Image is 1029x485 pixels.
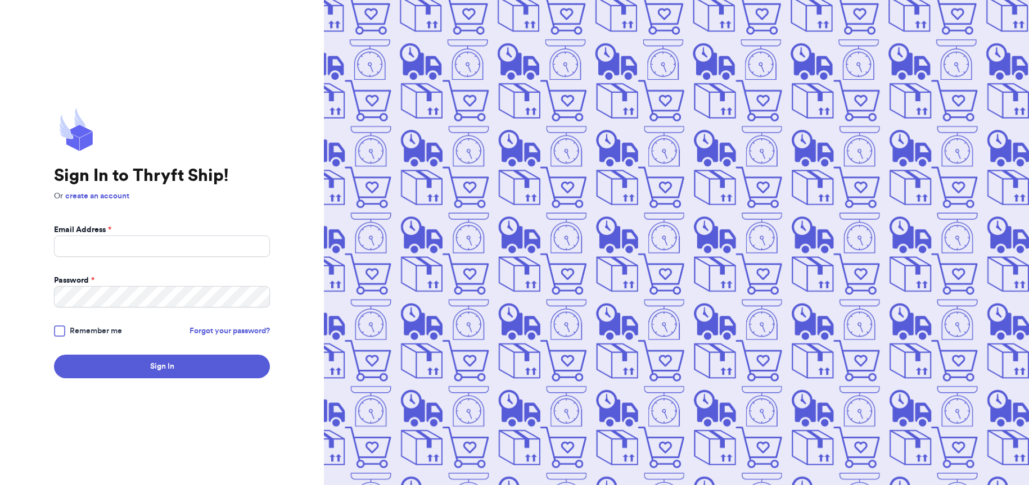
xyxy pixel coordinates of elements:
button: Sign In [54,355,270,378]
p: Or [54,191,270,202]
span: Remember me [70,325,122,337]
h1: Sign In to Thryft Ship! [54,166,270,186]
label: Email Address [54,224,111,235]
a: create an account [65,192,129,200]
label: Password [54,275,94,286]
a: Forgot your password? [189,325,270,337]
